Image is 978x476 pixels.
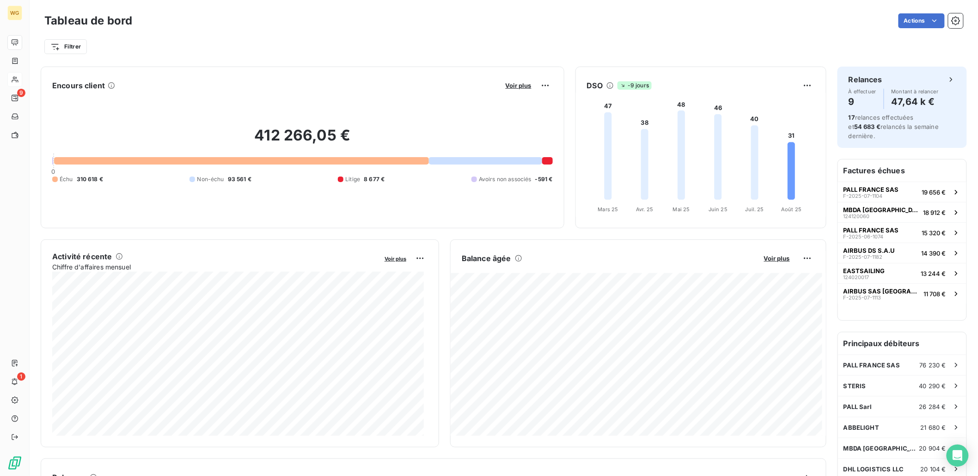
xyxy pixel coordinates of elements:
[44,12,132,29] h3: Tableau de bord
[781,206,801,213] tspan: Août 25
[892,94,939,109] h4: 47,64 k €
[844,275,869,280] span: 124020017
[921,270,946,277] span: 13 244 €
[764,255,790,262] span: Voir plus
[849,74,882,85] h6: Relances
[598,206,618,213] tspan: Mars 25
[922,229,946,237] span: 15 320 €
[535,175,553,183] span: -591 €
[921,424,946,431] span: 21 680 €
[844,193,883,199] span: F-2025-07-1104
[947,445,969,467] div: Open Intercom Messenger
[844,234,884,239] span: F-2025-06-1074
[462,253,511,264] h6: Balance âgée
[385,256,406,262] span: Voir plus
[7,6,22,20] div: WG
[838,222,966,243] button: PALL FRANCE SASF-2025-06-107415 320 €
[844,445,919,452] span: MBDA [GEOGRAPHIC_DATA]
[52,126,553,154] h2: 412 266,05 €
[924,290,946,298] span: 11 708 €
[382,254,409,262] button: Voir plus
[617,81,652,90] span: -9 jours
[844,254,883,260] span: F-2025-07-1182
[854,123,880,130] span: 54 683 €
[921,465,946,473] span: 20 104 €
[709,206,727,213] tspan: Juin 25
[844,186,899,193] span: PALL FRANCE SAS
[920,361,946,369] span: 76 230 €
[52,251,112,262] h6: Activité récente
[746,206,764,213] tspan: Juil. 25
[892,89,939,94] span: Montant à relancer
[919,403,946,410] span: 26 284 €
[7,91,22,105] a: 9
[849,114,939,140] span: relances effectuées et relancés la semaine dernière.
[844,361,900,369] span: PALL FRANCE SAS
[364,175,385,183] span: 8 677 €
[636,206,653,213] tspan: Avr. 25
[922,189,946,196] span: 19 656 €
[52,80,105,91] h6: Encours client
[844,295,881,300] span: F-2025-07-1113
[849,89,876,94] span: À effectuer
[52,262,378,272] span: Chiffre d'affaires mensuel
[838,182,966,202] button: PALL FRANCE SASF-2025-07-110419 656 €
[849,114,855,121] span: 17
[844,214,870,219] span: 124120060
[844,424,879,431] span: ABBELIGHT
[899,13,945,28] button: Actions
[849,94,876,109] h4: 9
[844,247,895,254] span: AIRBUS DS S.A.U
[60,175,73,183] span: Échu
[844,267,885,275] span: EASTSAILING
[838,202,966,222] button: MBDA [GEOGRAPHIC_DATA]12412006018 912 €
[345,175,360,183] span: Litige
[838,332,966,354] h6: Principaux débiteurs
[922,250,946,257] span: 14 390 €
[844,465,904,473] span: DHL LOGISTICS LLC
[503,81,534,90] button: Voir plus
[838,283,966,304] button: AIRBUS SAS [GEOGRAPHIC_DATA]F-2025-07-111311 708 €
[844,382,866,390] span: STERIS
[838,159,966,182] h6: Factures échues
[844,287,920,295] span: AIRBUS SAS [GEOGRAPHIC_DATA]
[923,209,946,216] span: 18 912 €
[838,263,966,283] button: EASTSAILING12402001713 244 €
[228,175,251,183] span: 93 561 €
[479,175,532,183] span: Avoirs non associés
[7,456,22,470] img: Logo LeanPay
[919,382,946,390] span: 40 290 €
[844,206,920,214] span: MBDA [GEOGRAPHIC_DATA]
[51,168,55,175] span: 0
[919,445,946,452] span: 20 904 €
[587,80,603,91] h6: DSO
[197,175,224,183] span: Non-échu
[673,206,690,213] tspan: Mai 25
[77,175,103,183] span: 310 618 €
[844,226,899,234] span: PALL FRANCE SAS
[17,89,25,97] span: 9
[17,372,25,381] span: 1
[844,403,872,410] span: PALL Sarl
[761,254,793,262] button: Voir plus
[506,82,532,89] span: Voir plus
[44,39,87,54] button: Filtrer
[838,243,966,263] button: AIRBUS DS S.A.UF-2025-07-118214 390 €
